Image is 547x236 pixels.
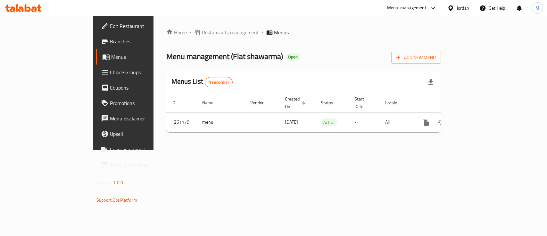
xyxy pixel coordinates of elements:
span: Start Date [354,95,372,110]
span: Menu management ( Flat shawarma ) [166,49,283,64]
h2: Menus List [171,77,233,87]
span: Locale [385,99,405,107]
span: ID [171,99,184,107]
th: Actions [413,93,485,113]
a: Coupons [96,80,185,95]
span: Restaurants management [202,29,259,36]
span: [DATE] [285,118,298,126]
span: Grocery Checklist [110,161,179,169]
button: Add New Menu [391,52,441,64]
a: Choice Groups [96,65,185,80]
span: Edit Restaurant [110,22,179,30]
a: Coverage Report [96,142,185,157]
span: Vendor [250,99,272,107]
span: Menus [274,29,289,36]
a: Edit Restaurant [96,18,185,34]
td: - [349,112,380,132]
div: Total records count [205,77,233,87]
li: / [261,29,264,36]
div: Menu-management [387,4,427,12]
a: Branches [96,34,185,49]
a: Restaurants management [194,29,259,36]
div: Export file [423,74,438,90]
span: 1 record(s) [205,79,232,85]
a: Upsell [96,126,185,142]
button: more [418,115,434,130]
span: Active [321,119,337,126]
span: Add New Menu [396,54,436,62]
span: 1.0.0 [113,179,123,187]
span: Menus [111,53,179,61]
span: Status [321,99,342,107]
span: Upsell [110,130,179,138]
span: Open [286,54,300,60]
a: Menu disclaimer [96,111,185,126]
div: Active [321,118,337,126]
span: Get support on: [96,189,126,198]
a: Support.OpsPlatform [96,196,137,204]
nav: breadcrumb [166,29,441,36]
span: Coupons [110,84,179,92]
span: Menu disclaimer [110,115,179,122]
span: Choice Groups [110,68,179,76]
span: Branches [110,38,179,45]
td: All [380,112,413,132]
a: Grocery Checklist [96,157,185,172]
span: Coverage Report [110,145,179,153]
span: Name [202,99,222,107]
div: Open [286,53,300,61]
a: Menus [96,49,185,65]
li: / [189,29,192,36]
span: Promotions [110,99,179,107]
span: Version: [96,179,112,187]
span: M [535,4,539,12]
span: Created On [285,95,308,110]
div: Jordan [457,4,469,12]
td: menu [197,112,245,132]
table: enhanced table [166,93,485,132]
a: Promotions [96,95,185,111]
